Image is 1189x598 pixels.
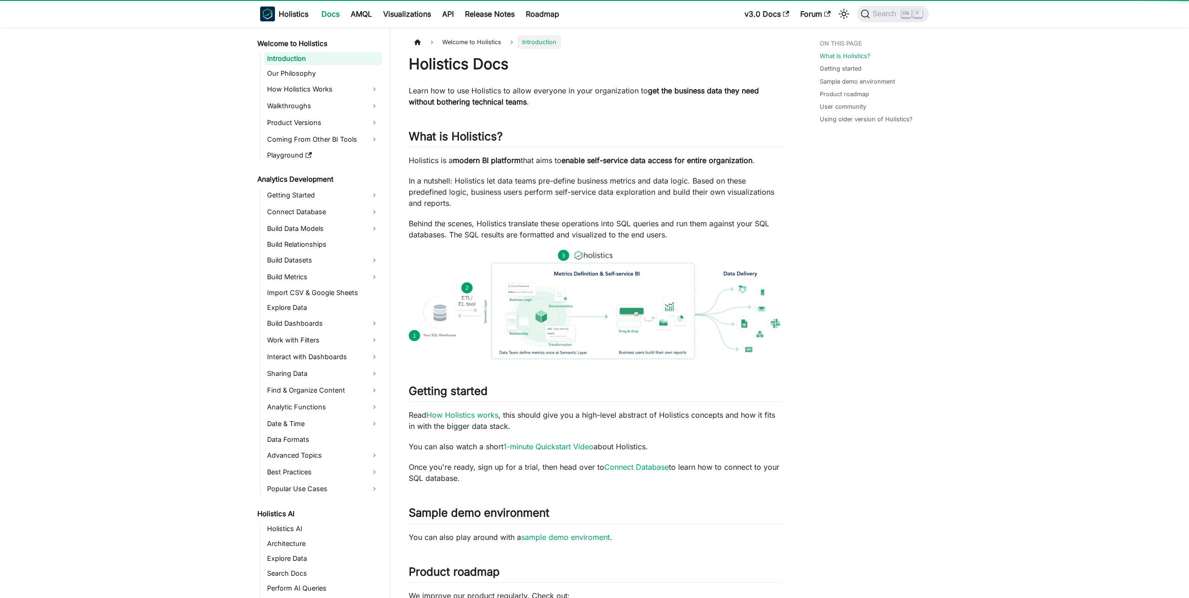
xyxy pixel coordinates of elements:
a: Analytic Functions [264,400,382,414]
a: Product Versions [264,115,382,130]
a: Our Philosophy [264,67,382,80]
a: Date & Time [264,416,382,431]
a: Search Docs [264,567,382,580]
a: Import CSV & Google Sheets [264,286,382,299]
p: Behind the scenes, Holistics translate these operations into SQL queries and run them against you... [409,218,783,240]
img: How Holistics fits in your Data Stack [409,250,783,359]
a: API [437,7,459,21]
h2: Product roadmap [409,565,783,583]
a: 1-minute Quickstart Video [503,442,594,451]
a: Build Data Models [264,221,382,236]
a: AMQL [345,7,378,21]
a: Architecture [264,537,382,550]
a: Home page [409,35,426,49]
h2: Sample demo environment [409,506,783,524]
p: You can also watch a short about Holistics. [409,441,783,452]
a: Holistics AI [255,507,382,520]
a: Sharing Data [264,366,382,381]
span: Welcome to Holistics [438,35,506,49]
a: Release Notes [459,7,520,21]
span: Search [870,10,902,18]
a: Explore Data [264,552,382,565]
button: Search (Ctrl+K) [857,6,929,22]
a: Explore Data [264,301,382,314]
a: Coming From Other BI Tools [264,132,382,147]
a: Connect Database [604,462,669,472]
a: Build Relationships [264,238,382,251]
p: Once you're ready, sign up for a trial, then head over to to learn how to connect to your SQL dat... [409,461,783,484]
a: HolisticsHolistics [260,7,308,21]
a: Work with Filters [264,333,382,348]
a: Forum [795,7,836,21]
h2: Getting started [409,384,783,402]
a: Interact with Dashboards [264,349,382,364]
a: What is Holistics? [820,52,870,60]
a: Popular Use Cases [264,481,382,496]
nav: Breadcrumbs [409,35,783,49]
h1: Holistics Docs [409,55,783,73]
a: Build Dashboards [264,316,382,331]
a: Walkthroughs [264,99,382,113]
a: Roadmap [520,7,565,21]
a: Build Datasets [264,253,382,268]
a: sample demo enviroment [521,532,610,542]
a: User community [820,102,866,111]
a: Data Formats [264,433,382,446]
nav: Docs sidebar [251,28,390,598]
strong: modern BI platform [453,156,521,165]
a: Perform AI Queries [264,582,382,595]
h2: What is Holistics? [409,130,783,147]
p: Holistics is a that aims to . [409,155,783,166]
a: Getting started [820,64,862,73]
kbd: K [913,9,922,18]
a: Sample demo environment [820,77,895,86]
a: Introduction [264,52,382,65]
b: Holistics [279,8,308,20]
a: Holistics AI [264,522,382,535]
a: Docs [316,7,345,21]
a: Connect Database [264,204,382,219]
a: v3.0 Docs [739,7,795,21]
a: Getting Started [264,188,382,203]
p: Read , this should give you a high-level abstract of Holistics concepts and how it fits in with t... [409,409,783,432]
a: Find & Organize Content [264,383,382,398]
a: Product roadmap [820,90,869,99]
p: In a nutshell: Holistics let data teams pre-define business metrics and data logic. Based on thes... [409,175,783,209]
a: How Holistics Works [264,82,382,97]
a: How Holistics works [426,410,498,420]
a: Best Practices [264,465,382,480]
a: Analytics Development [255,173,382,186]
a: Visualizations [378,7,437,21]
a: Build Metrics [264,269,382,284]
img: Holistics [260,7,275,21]
a: Using older version of Holistics? [820,115,913,124]
button: Switch between dark and light mode (currently light mode) [836,7,851,21]
p: Learn how to use Holistics to allow everyone in your organization to . [409,85,783,107]
a: Advanced Topics [264,448,382,463]
span: Introduction [517,35,561,49]
p: You can also play around with a . [409,532,783,543]
a: Playground [264,149,382,162]
strong: enable self-service data access for entire organization [562,156,752,165]
a: Welcome to Holistics [255,37,382,50]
